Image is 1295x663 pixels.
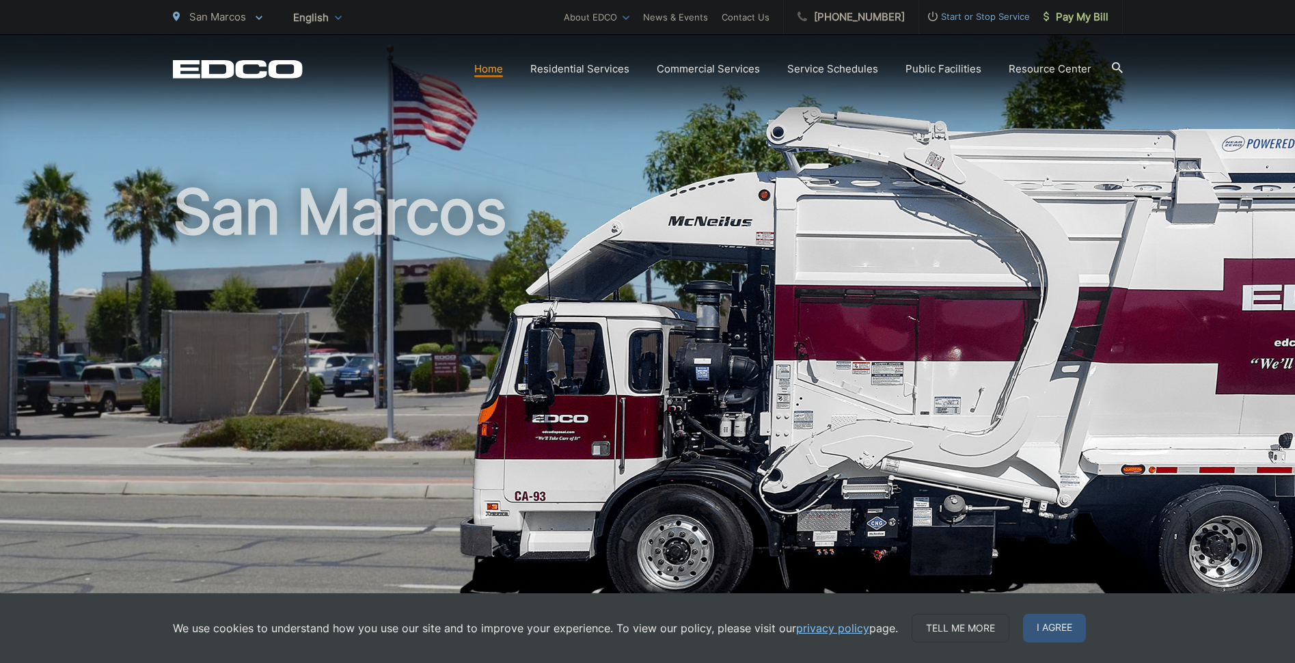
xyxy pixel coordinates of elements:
[657,61,760,77] a: Commercial Services
[643,9,708,25] a: News & Events
[796,620,869,636] a: privacy policy
[787,61,878,77] a: Service Schedules
[1009,61,1091,77] a: Resource Center
[1044,9,1108,25] span: Pay My Bill
[564,9,629,25] a: About EDCO
[189,10,246,23] span: San Marcos
[912,614,1009,642] a: Tell me more
[530,61,629,77] a: Residential Services
[905,61,981,77] a: Public Facilities
[173,59,303,79] a: EDCD logo. Return to the homepage.
[173,178,1123,610] h1: San Marcos
[474,61,503,77] a: Home
[1023,614,1086,642] span: I agree
[722,9,769,25] a: Contact Us
[173,620,898,636] p: We use cookies to understand how you use our site and to improve your experience. To view our pol...
[283,5,352,29] span: English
